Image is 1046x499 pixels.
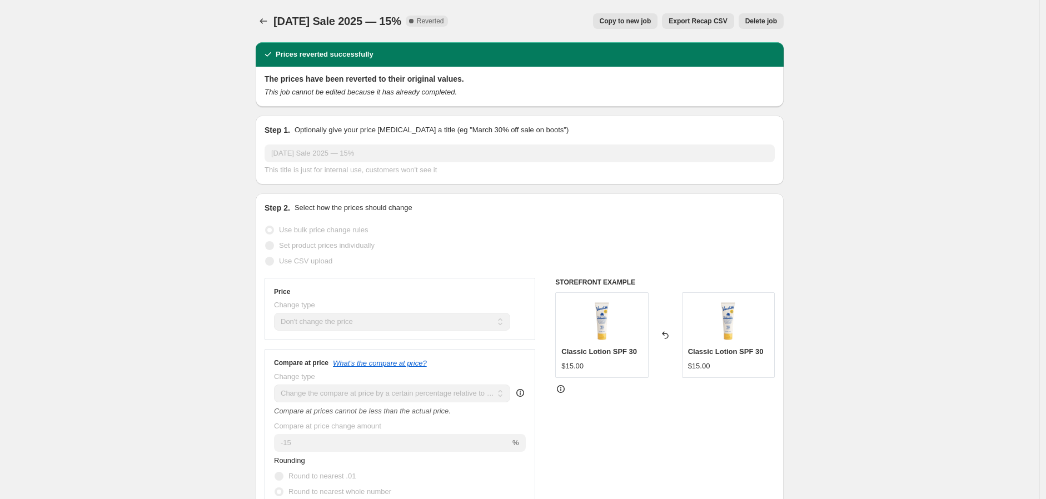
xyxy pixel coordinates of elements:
button: Price change jobs [256,13,271,29]
span: This title is just for internal use, customers won't see it [265,166,437,174]
span: Rounding [274,456,305,465]
span: Round to nearest whole number [288,487,391,496]
span: Delete job [745,17,777,26]
span: Use bulk price change rules [279,226,368,234]
span: Classic Lotion SPF 30 [688,347,764,356]
button: What's the compare at price? [333,359,427,367]
button: Delete job [739,13,784,29]
button: Copy to new job [593,13,658,29]
button: Export Recap CSV [662,13,734,29]
div: $15.00 [561,361,584,372]
span: Change type [274,301,315,309]
span: Round to nearest .01 [288,472,356,480]
input: 30% off holiday sale [265,144,775,162]
img: Vacation_ClassicLotion-30_2A-Front_80x.png [706,298,750,343]
span: Classic Lotion SPF 30 [561,347,637,356]
span: Reverted [417,17,444,26]
div: help [515,387,526,398]
i: Compare at prices cannot be less than the actual price. [274,407,451,415]
h2: The prices have been reverted to their original values. [265,73,775,84]
input: 20 [274,434,510,452]
span: Change type [274,372,315,381]
img: Vacation_ClassicLotion-30_2A-Front_80x.png [580,298,624,343]
h3: Price [274,287,290,296]
h3: Compare at price [274,358,328,367]
span: Compare at price change amount [274,422,381,430]
span: [DATE] Sale 2025 — 15% [273,15,401,27]
h6: STOREFRONT EXAMPLE [555,278,775,287]
h2: Step 2. [265,202,290,213]
span: Use CSV upload [279,257,332,265]
h2: Step 1. [265,124,290,136]
p: Optionally give your price [MEDICAL_DATA] a title (eg "March 30% off sale on boots") [295,124,569,136]
span: Set product prices individually [279,241,375,249]
p: Select how the prices should change [295,202,412,213]
span: Export Recap CSV [669,17,727,26]
div: $15.00 [688,361,710,372]
span: % [512,438,519,447]
h2: Prices reverted successfully [276,49,373,60]
span: Copy to new job [600,17,651,26]
i: This job cannot be edited because it has already completed. [265,88,457,96]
